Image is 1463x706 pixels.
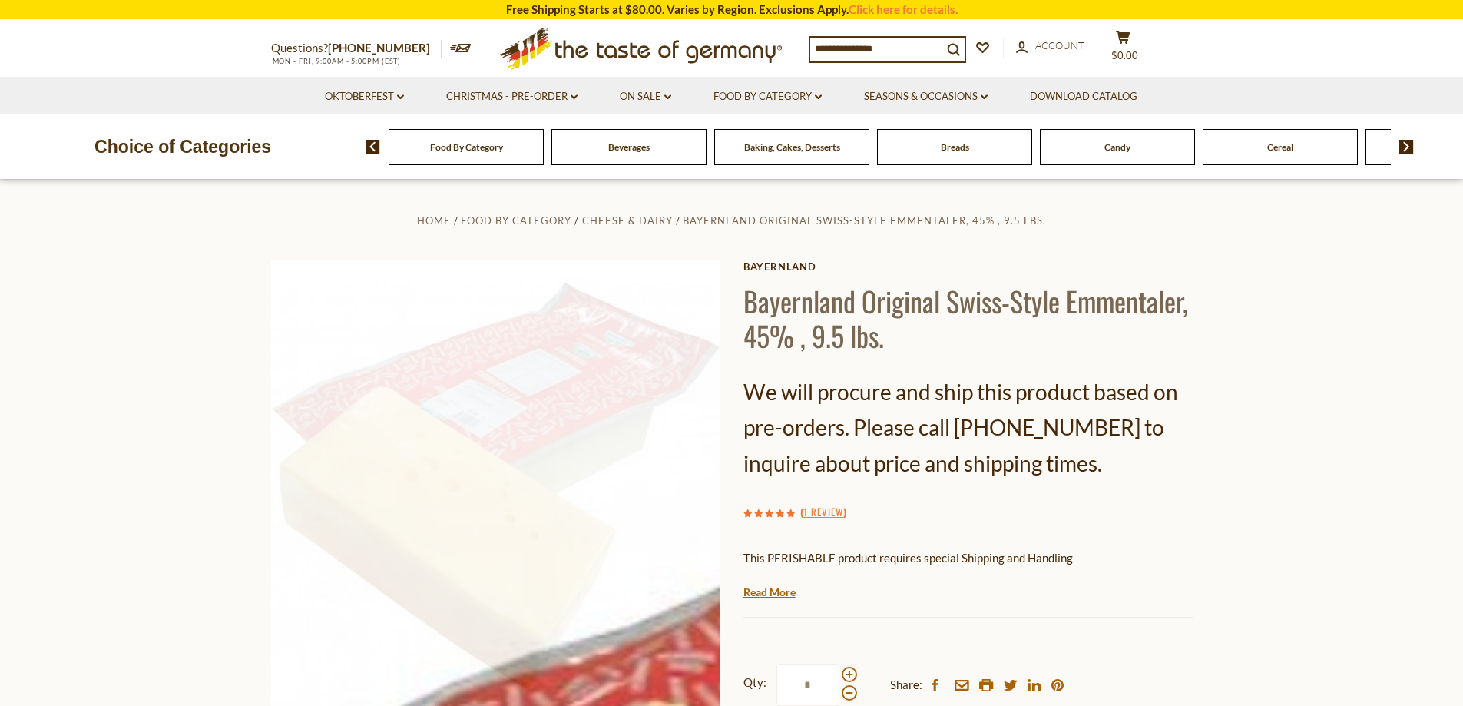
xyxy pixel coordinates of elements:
a: Christmas - PRE-ORDER [446,88,578,105]
a: Seasons & Occasions [864,88,988,105]
li: We will ship this product in heat-protective packaging and ice. [758,579,1193,598]
a: Oktoberfest [325,88,404,105]
img: previous arrow [366,140,380,154]
a: Cheese & Dairy [582,214,673,227]
span: ( ) [800,504,846,519]
p: Questions? [271,38,442,58]
a: Food By Category [430,141,503,153]
p: We will procure and ship this product based on pre-orders. Please call [PHONE_NUMBER] to inquire ... [743,374,1193,482]
a: Home [417,214,451,227]
img: next arrow [1399,140,1414,154]
a: Candy [1104,141,1130,153]
span: MON - FRI, 9:00AM - 5:00PM (EST) [271,57,402,65]
a: Beverages [608,141,650,153]
span: $0.00 [1111,49,1138,61]
a: Read More [743,585,796,600]
a: Bayernland [743,260,1193,273]
button: $0.00 [1101,30,1147,68]
strong: Qty: [743,673,766,692]
a: Click here for details. [849,2,958,16]
a: Download Catalog [1030,88,1137,105]
a: Account [1016,38,1084,55]
a: 1 Review [803,504,843,521]
a: On Sale [620,88,671,105]
a: Cereal [1267,141,1293,153]
span: Account [1035,39,1084,51]
span: Share: [890,675,922,694]
a: Breads [941,141,969,153]
input: Qty: [776,664,839,706]
a: [PHONE_NUMBER] [328,41,430,55]
a: Food By Category [713,88,822,105]
p: This PERISHABLE product requires special Shipping and Handling [743,549,1193,568]
a: Baking, Cakes, Desserts [744,141,840,153]
a: Bayernland Original Swiss-Style Emmentaler, 45% , 9.5 lbs. [683,214,1046,227]
h1: Bayernland Original Swiss-Style Emmentaler, 45% , 9.5 lbs. [743,283,1193,353]
a: Food By Category [461,214,571,227]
